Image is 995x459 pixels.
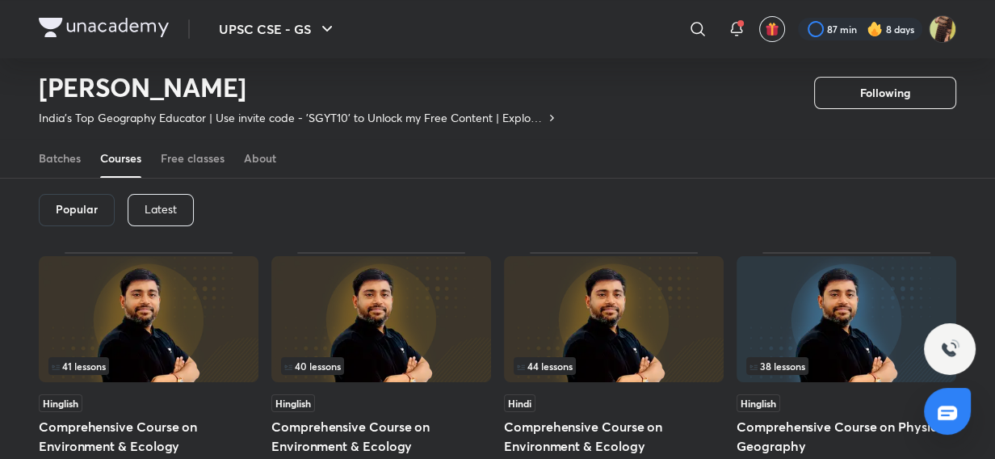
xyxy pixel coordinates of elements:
[271,417,491,456] h5: Comprehensive Course on Environment & Ecology
[749,361,805,371] span: 38 lessons
[48,357,249,375] div: infocontainer
[145,203,177,216] p: Latest
[737,417,956,456] h5: Comprehensive Course on Physical Geography
[860,85,910,101] span: Following
[514,357,714,375] div: infocontainer
[929,15,956,43] img: Uma Kumari Rajput
[759,16,785,42] button: avatar
[39,417,258,456] h5: Comprehensive Course on Environment & Ecology
[39,110,545,126] p: India's Top Geography Educator | Use invite code - 'SGYT10' to Unlock my Free Content | Explore t...
[746,357,947,375] div: left
[39,256,258,382] img: Thumbnail
[39,394,82,412] span: Hinglish
[48,357,249,375] div: infosection
[284,361,341,371] span: 40 lessons
[39,18,169,37] img: Company Logo
[940,339,959,359] img: ttu
[244,139,276,178] a: About
[209,13,346,45] button: UPSC CSE - GS
[271,394,315,412] span: Hinglish
[281,357,481,375] div: left
[504,417,724,456] h5: Comprehensive Course on Environment & Ecology
[39,18,169,41] a: Company Logo
[814,77,956,109] button: Following
[39,139,81,178] a: Batches
[514,357,714,375] div: infosection
[746,357,947,375] div: infocontainer
[514,357,714,375] div: left
[56,203,98,216] h6: Popular
[867,21,883,37] img: streak
[100,150,141,166] div: Courses
[39,71,558,103] h2: [PERSON_NAME]
[737,394,780,412] span: Hinglish
[765,22,779,36] img: avatar
[52,361,106,371] span: 41 lessons
[48,357,249,375] div: left
[39,150,81,166] div: Batches
[161,150,225,166] div: Free classes
[100,139,141,178] a: Courses
[244,150,276,166] div: About
[504,256,724,382] img: Thumbnail
[737,256,956,382] img: Thumbnail
[161,139,225,178] a: Free classes
[281,357,481,375] div: infocontainer
[271,256,491,382] img: Thumbnail
[504,394,535,412] span: Hindi
[517,361,573,371] span: 44 lessons
[746,357,947,375] div: infosection
[281,357,481,375] div: infosection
